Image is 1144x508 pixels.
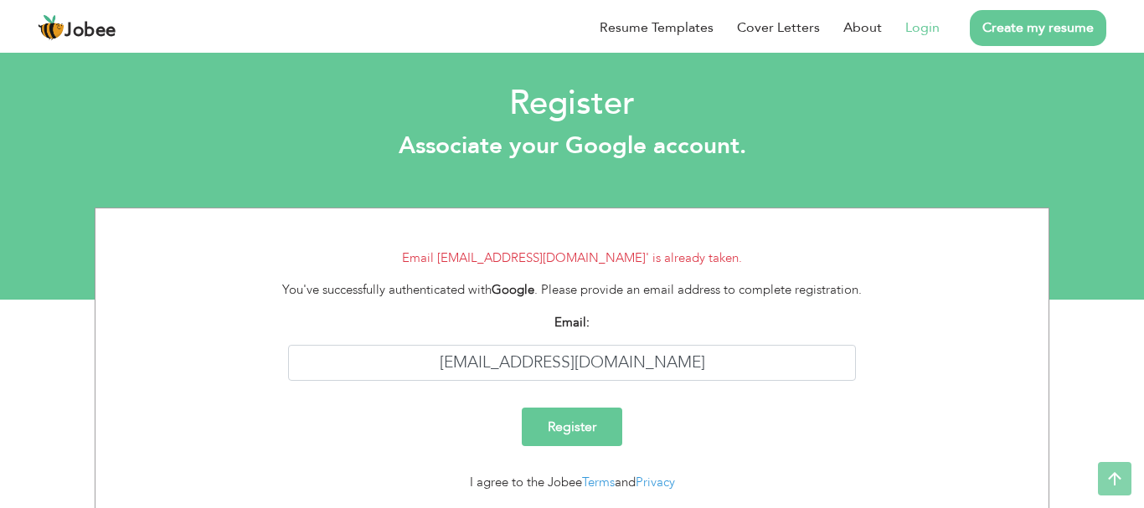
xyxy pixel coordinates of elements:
[64,22,116,40] span: Jobee
[13,132,1131,161] h3: Associate your Google account.
[38,14,64,41] img: jobee.io
[263,473,882,492] div: I agree to the Jobee and
[288,345,857,381] input: Enter your email address
[970,10,1106,46] a: Create my resume
[600,18,714,38] a: Resume Templates
[582,474,615,490] a: Terms
[13,82,1131,126] h2: Register
[38,14,116,41] a: Jobee
[905,18,940,38] a: Login
[737,18,820,38] a: Cover Letters
[522,408,622,446] input: Register
[554,314,590,331] strong: Email:
[843,18,882,38] a: About
[636,474,675,490] a: Privacy
[108,249,1036,268] li: Email [EMAIL_ADDRESS][DOMAIN_NAME]' is already taken.
[263,280,882,300] div: You've successfully authenticated with . Please provide an email address to complete registration.
[492,281,534,298] strong: Google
